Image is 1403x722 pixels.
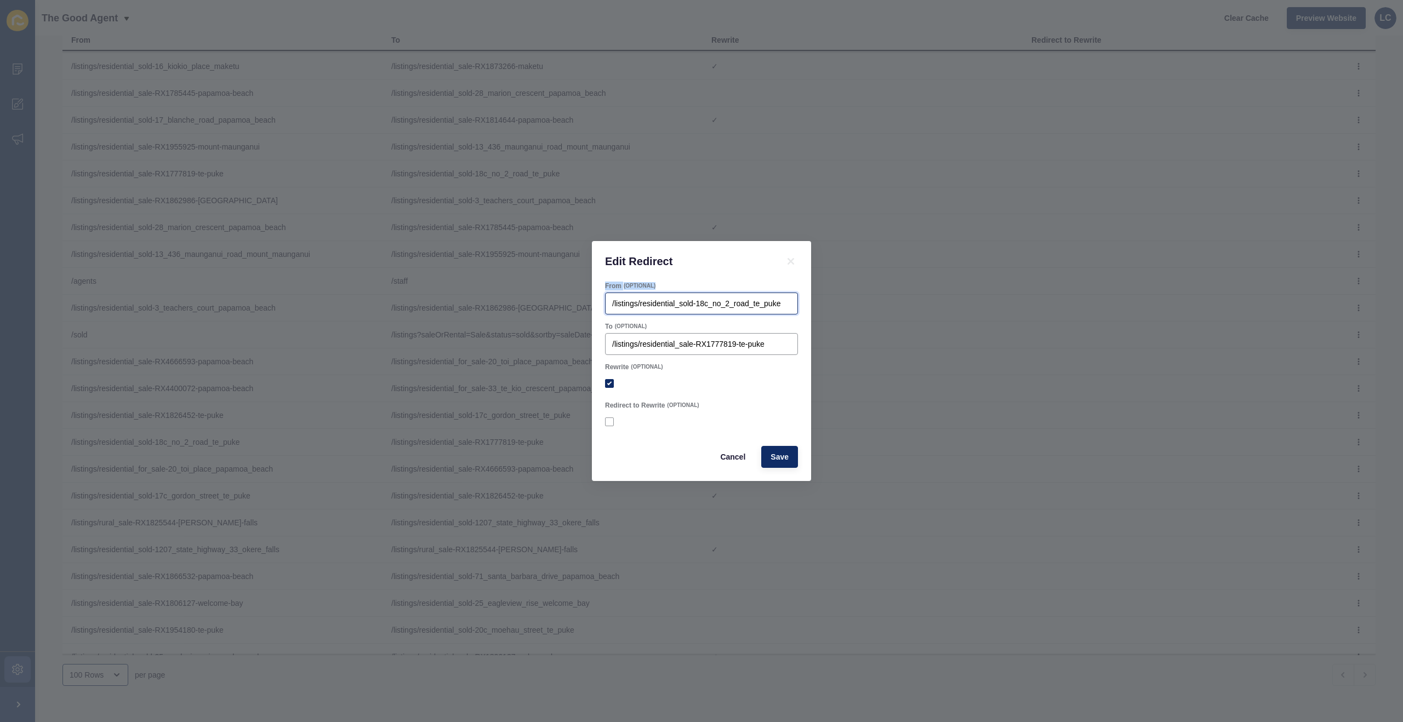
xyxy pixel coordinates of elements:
button: Save [761,446,798,468]
label: Rewrite [605,363,629,371]
span: (OPTIONAL) [624,282,655,290]
span: (OPTIONAL) [631,363,663,371]
button: Cancel [711,446,755,468]
h1: Edit Redirect [605,254,771,268]
span: Cancel [720,451,745,462]
span: Save [771,451,789,462]
span: (OPTIONAL) [667,402,699,409]
label: From [605,282,621,290]
label: To [605,322,613,331]
label: Redirect to Rewrite [605,401,665,410]
span: (OPTIONAL) [615,323,647,330]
